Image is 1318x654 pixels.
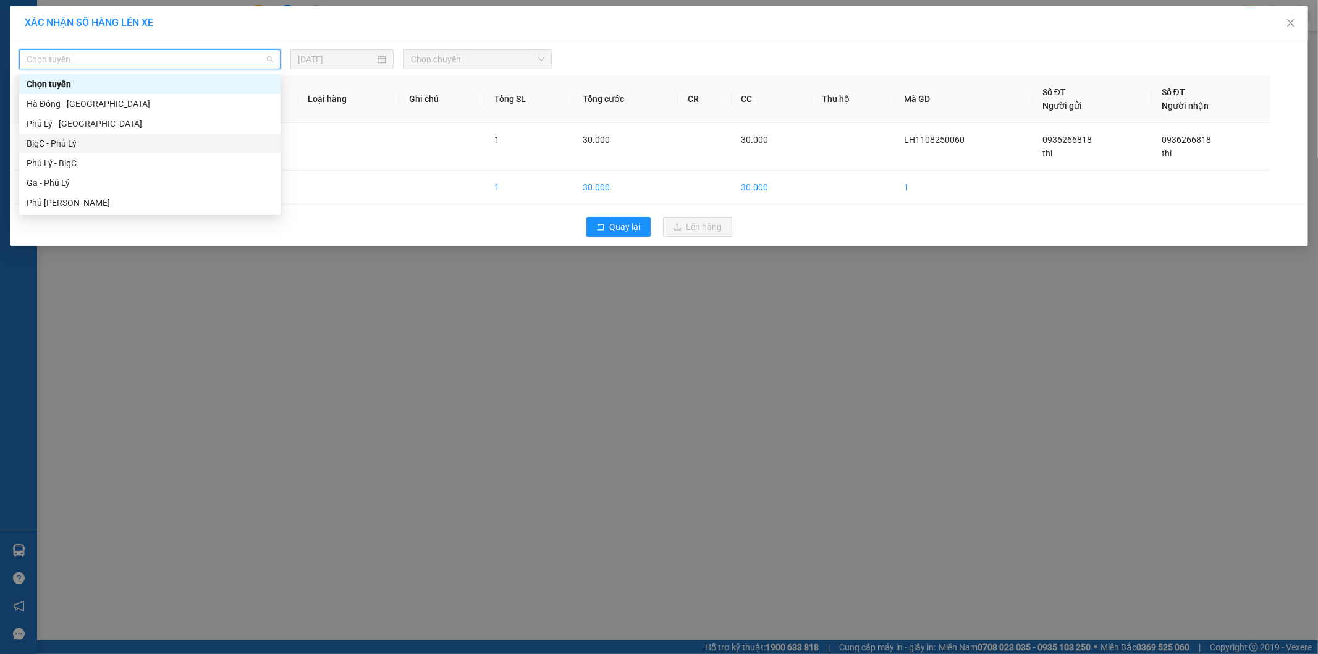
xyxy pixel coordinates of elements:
[732,171,813,205] td: 30.000
[1286,18,1296,28] span: close
[13,123,75,171] td: 1
[678,75,731,123] th: CR
[904,135,965,145] span: LH1108250060
[6,44,15,107] img: logo
[19,193,281,213] div: Phủ Lý - Ga
[19,134,281,153] div: BigC - Phủ Lý
[1162,148,1172,158] span: thi
[484,171,573,205] td: 1
[732,75,813,123] th: CC
[19,74,281,94] div: Chọn tuyến
[812,75,894,123] th: Thu hộ
[27,97,273,111] div: Hà Đông - [GEOGRAPHIC_DATA]
[741,135,769,145] span: 30.000
[894,75,1033,123] th: Mã GD
[19,173,281,193] div: Ga - Phủ Lý
[27,77,273,91] div: Chọn tuyến
[19,53,126,97] span: Chuyển phát nhanh: [GEOGRAPHIC_DATA] - [GEOGRAPHIC_DATA]
[586,217,651,237] button: rollbackQuay lại
[573,171,678,205] td: 30.000
[411,50,544,69] span: Chọn chuyến
[27,137,273,150] div: BigC - Phủ Lý
[663,217,732,237] button: uploadLên hàng
[27,50,273,69] span: Chọn tuyến
[19,114,281,134] div: Phủ Lý - Hà Đông
[484,75,573,123] th: Tổng SL
[130,83,203,96] span: LH1108250059
[27,156,273,170] div: Phủ Lý - BigC
[19,153,281,173] div: Phủ Lý - BigC
[583,135,610,145] span: 30.000
[19,94,281,114] div: Hà Đông - Phủ Lý
[298,53,375,66] input: 11/08/2025
[13,75,75,123] th: STT
[27,176,273,190] div: Ga - Phủ Lý
[25,17,153,28] span: XÁC NHẬN SỐ HÀNG LÊN XE
[573,75,678,123] th: Tổng cước
[894,171,1033,205] td: 1
[494,135,499,145] span: 1
[1042,87,1066,97] span: Số ĐT
[610,220,641,234] span: Quay lại
[1162,135,1211,145] span: 0936266818
[1042,135,1092,145] span: 0936266818
[1162,87,1185,97] span: Số ĐT
[1162,101,1209,111] span: Người nhận
[22,10,122,50] strong: CÔNG TY TNHH DỊCH VỤ DU LỊCH THỜI ĐẠI
[1274,6,1308,41] button: Close
[596,223,605,232] span: rollback
[27,196,273,210] div: Phủ [PERSON_NAME]
[399,75,484,123] th: Ghi chú
[27,117,273,130] div: Phủ Lý - [GEOGRAPHIC_DATA]
[1042,101,1082,111] span: Người gửi
[1042,148,1052,158] span: thi
[298,75,400,123] th: Loại hàng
